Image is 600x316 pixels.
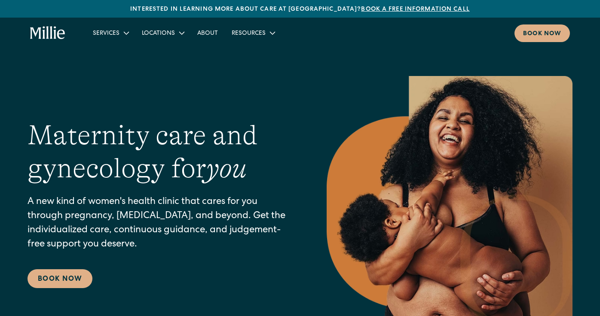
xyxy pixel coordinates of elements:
[514,24,570,42] a: Book now
[232,29,266,38] div: Resources
[28,269,92,288] a: Book Now
[86,26,135,40] div: Services
[225,26,281,40] div: Resources
[135,26,190,40] div: Locations
[93,29,119,38] div: Services
[206,153,247,184] em: you
[523,30,561,39] div: Book now
[30,26,65,40] a: home
[28,119,292,185] h1: Maternity care and gynecology for
[142,29,175,38] div: Locations
[28,195,292,252] p: A new kind of women's health clinic that cares for you through pregnancy, [MEDICAL_DATA], and bey...
[190,26,225,40] a: About
[361,6,469,12] a: Book a free information call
